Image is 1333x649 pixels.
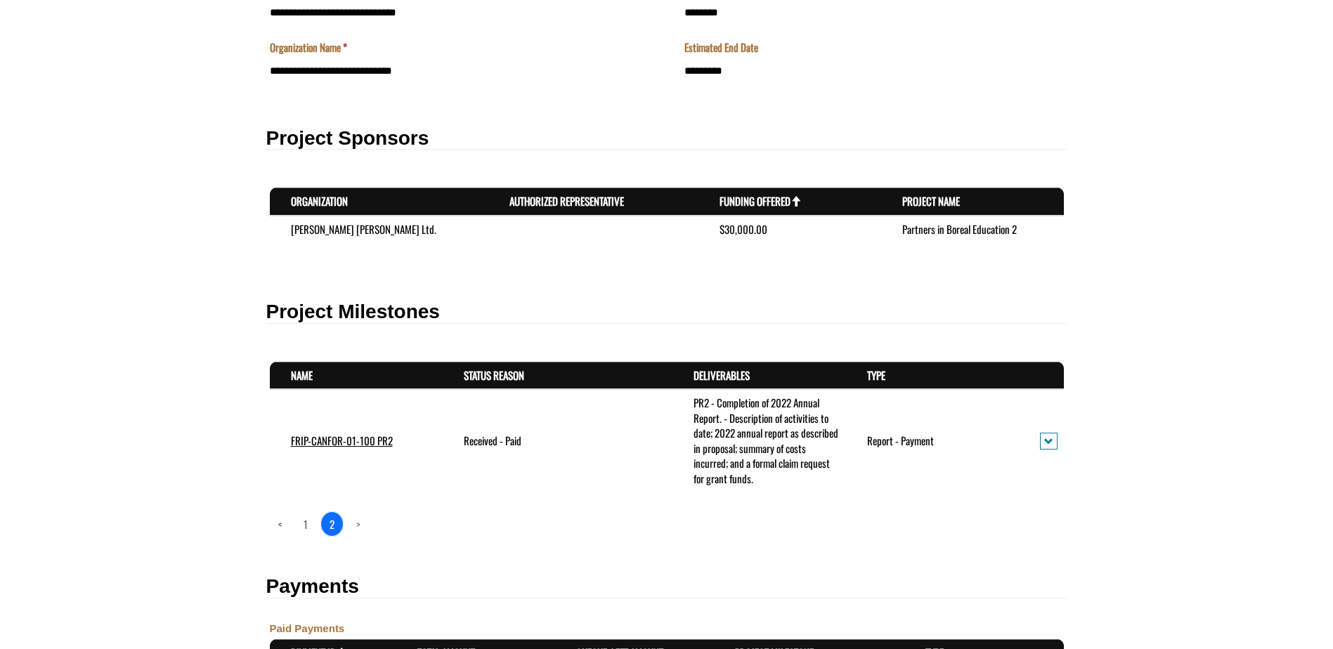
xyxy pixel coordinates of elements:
a: Funding Offered [720,193,801,209]
h2: Project Sponsors [266,128,1067,150]
h2: Payments [266,576,1067,598]
td: West Fraser Mills Ltd. [270,216,489,242]
a: Organization [291,193,348,209]
td: PR2 - Completion of 2022 Annual Report. - Description of activities to date; 2022 annual report a... [672,389,846,492]
td: Report - Payment [846,389,1019,492]
th: Actions [1019,362,1063,390]
td: Received - Paid [443,389,672,492]
fieldset: Section [266,332,1067,548]
a: Deliverables [694,367,750,383]
td: FRIP-CANFOR-01-100 PR2 [270,389,443,492]
a: Type [867,367,885,383]
input: Organization Name is a required field. [270,59,663,84]
td: action menu [1019,389,1063,492]
a: page 1 [295,512,316,536]
label: Paid Payments [270,621,345,636]
a: FRIP-CANFOR-01-100 PR2 [291,433,393,448]
a: Authorized Representative [509,193,624,209]
td: Partners in Boreal Education 2 [881,216,1064,242]
fieldset: Section [266,157,1067,273]
a: Project Name [902,193,960,209]
label: Estimated End Date [684,40,758,55]
a: Next page [348,512,369,536]
a: Name [291,367,313,383]
button: action menu [1040,433,1058,450]
label: Organization Name [270,40,347,55]
a: Previous page [270,512,291,536]
td: $30,000.00 [698,216,881,242]
h2: Project Milestones [266,301,1067,324]
a: Status Reason [464,367,524,383]
a: 2 [320,511,344,537]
